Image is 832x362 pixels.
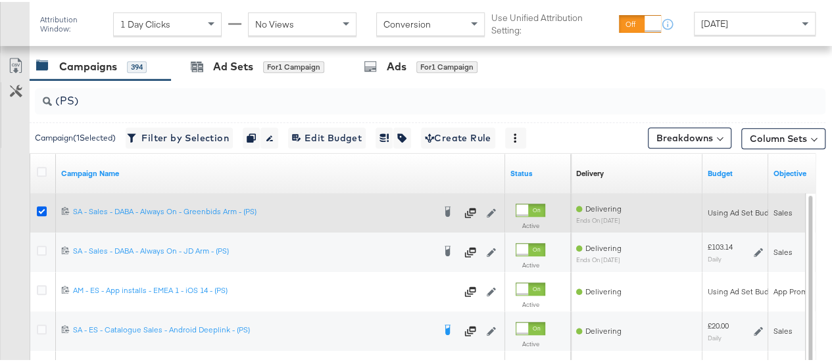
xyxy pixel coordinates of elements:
[510,166,566,177] a: Shows the current state of your Ad Campaign.
[648,125,731,147] button: Breakdowns
[387,57,406,72] div: Ads
[576,166,604,177] div: Delivery
[421,125,495,147] button: Create Rule
[383,16,431,28] span: Conversion
[585,202,622,212] span: Delivering
[708,206,781,216] div: Using Ad Set Budget
[708,319,729,329] div: £20.00
[127,59,147,71] div: 394
[73,244,433,254] div: SA - Sales - DABA - Always On - JD Arm - (PS)
[288,125,366,147] button: Edit Budget
[425,128,491,145] span: Create Rule
[61,166,500,177] a: Your campaign name.
[255,16,294,28] span: No Views
[59,57,117,72] div: Campaigns
[516,219,545,228] label: Active
[73,204,433,217] a: SA - Sales - DABA - Always On - Greenbids Arm - (PS)
[73,283,456,296] a: AM - ES - App installs - EMEA 1 - iOS 14 - (PS)
[576,215,622,222] sub: ends on [DATE]
[741,126,825,147] button: Column Sets
[773,324,793,334] span: Sales
[773,206,793,215] span: Sales
[708,253,722,261] sub: Daily
[292,128,362,145] span: Edit Budget
[120,16,170,28] span: 1 Day Clicks
[516,338,545,346] label: Active
[213,57,253,72] div: Ad Sets
[576,254,622,261] sub: ends on [DATE]
[52,81,756,106] input: Search Campaigns by Name, ID or Objective
[708,240,733,250] div: £103.14
[73,323,433,336] a: SA - ES - Catalogue Sales - Android Deeplink - (PS)
[708,332,722,340] sub: Daily
[35,130,116,142] div: Campaign ( 1 Selected)
[73,244,433,257] a: SA - Sales - DABA - Always On - JD Arm - (PS)
[773,284,826,294] span: App Promotion
[773,245,793,255] span: Sales
[73,204,433,215] div: SA - Sales - DABA - Always On - Greenbids Arm - (PS)
[701,16,728,28] span: [DATE]
[585,284,622,294] span: Delivering
[416,59,477,71] div: for 1 Campaign
[130,128,229,145] span: Filter by Selection
[708,284,781,295] div: Using Ad Set Budget
[263,59,324,71] div: for 1 Campaign
[708,166,763,177] a: The maximum amount you're willing to spend on your ads, on average each day or over the lifetime ...
[585,324,622,334] span: Delivering
[126,125,233,147] button: Filter by Selection
[491,10,613,34] label: Use Unified Attribution Setting:
[773,166,829,177] a: Your campaign's objective.
[73,323,433,333] div: SA - ES - Catalogue Sales - Android Deeplink - (PS)
[73,283,456,294] div: AM - ES - App installs - EMEA 1 - iOS 14 - (PS)
[516,298,545,307] label: Active
[585,241,622,251] span: Delivering
[576,166,604,177] a: Reflects the ability of your Ad Campaign to achieve delivery based on ad states, schedule and bud...
[516,259,545,267] label: Active
[39,13,107,32] div: Attribution Window:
